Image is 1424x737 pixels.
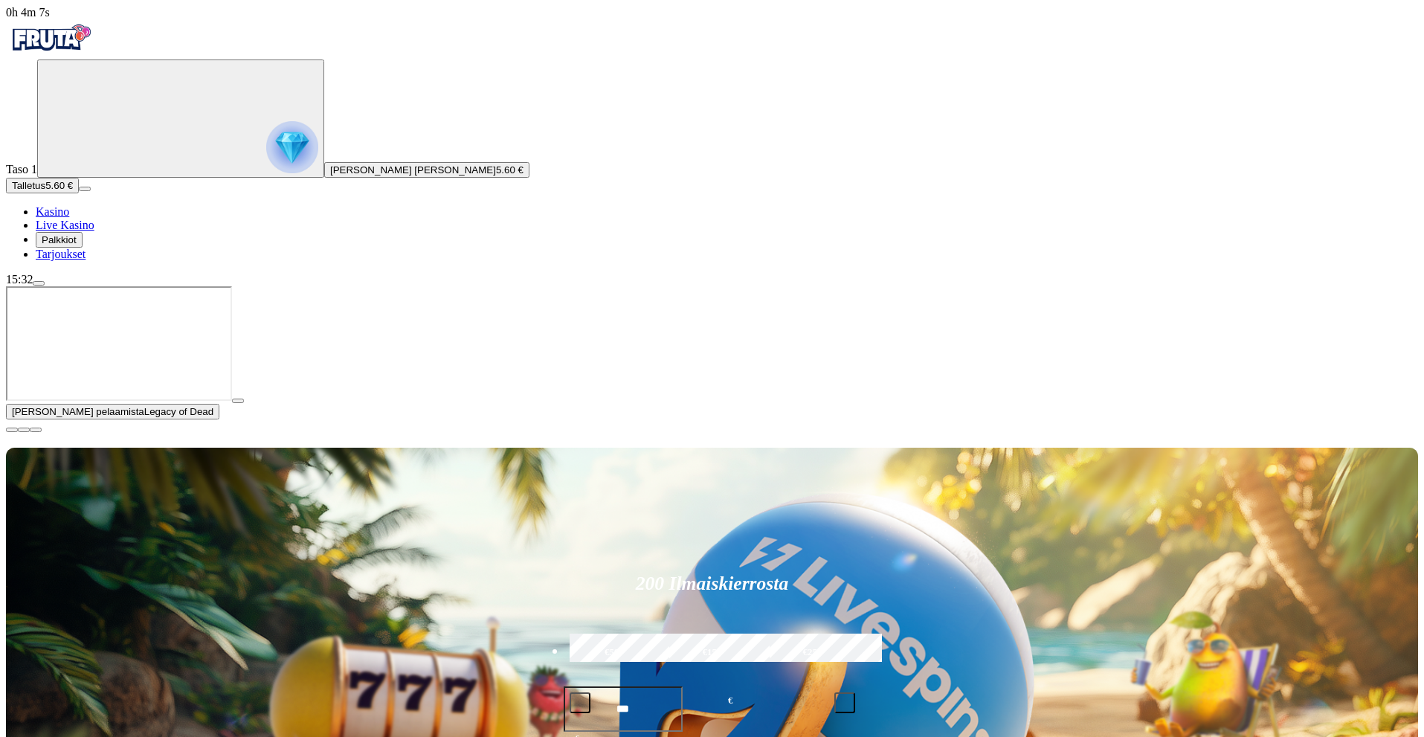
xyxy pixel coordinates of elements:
[30,428,42,432] button: fullscreen icon
[6,286,232,401] iframe: Legacy of Dead
[36,232,83,248] button: Palkkiot
[37,59,324,178] button: reward progress
[766,631,858,675] label: €250
[33,281,45,286] button: menu
[666,631,758,675] label: €150
[728,694,732,708] span: €
[6,273,33,286] span: 15:32
[18,428,30,432] button: chevron-down icon
[496,164,523,176] span: 5.60 €
[144,406,213,417] span: Legacy of Dead
[6,6,50,19] span: user session time
[6,19,1418,261] nav: Primary
[834,692,855,713] button: plus icon
[42,234,77,245] span: Palkkiot
[232,399,244,403] button: play icon
[566,631,658,675] label: €50
[79,187,91,191] button: menu
[6,163,37,176] span: Taso 1
[6,205,1418,261] nav: Main menu
[12,406,144,417] span: [PERSON_NAME] pelaamista
[6,404,219,419] button: [PERSON_NAME] pelaamistaLegacy of Dead
[36,205,69,218] a: Kasino
[6,46,95,59] a: Fruta
[36,219,94,231] a: Live Kasino
[36,248,86,260] a: Tarjoukset
[6,178,79,193] button: Talletusplus icon5.60 €
[330,164,496,176] span: [PERSON_NAME] [PERSON_NAME]
[12,180,45,191] span: Talletus
[570,692,590,713] button: minus icon
[6,428,18,432] button: close icon
[324,162,529,178] button: [PERSON_NAME] [PERSON_NAME]5.60 €
[6,19,95,57] img: Fruta
[45,180,73,191] span: 5.60 €
[266,121,318,173] img: reward progress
